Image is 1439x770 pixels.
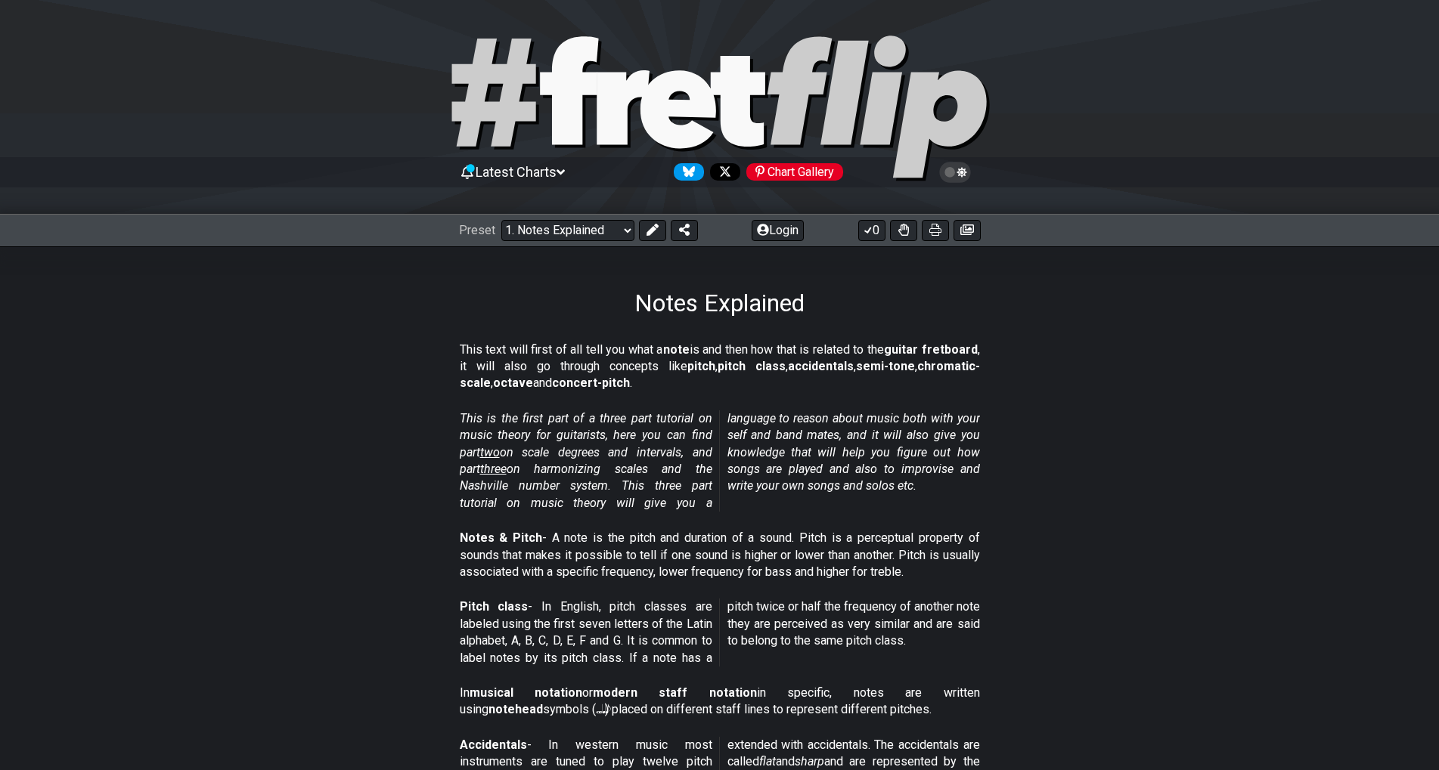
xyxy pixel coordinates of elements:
em: This is the first part of a three part tutorial on music theory for guitarists, here you can find... [460,411,980,510]
strong: Notes & Pitch [460,530,542,545]
strong: pitch class [718,359,786,373]
p: - In English, pitch classes are labeled using the first seven letters of the Latin alphabet, A, B... [460,598,980,666]
p: - A note is the pitch and duration of a sound. Pitch is a perceptual property of sounds that make... [460,530,980,580]
strong: Accidentals [460,738,527,752]
span: Toggle light / dark theme [947,165,964,179]
a: #fretflip at Pinterest [740,163,843,181]
strong: concert-pitch [552,376,630,390]
button: Print [922,220,949,241]
em: sharp [795,754,824,768]
em: flat [759,754,776,768]
p: In or in specific, notes are written using symbols (𝅝 𝅗𝅥 𝅘𝅥 𝅘𝅥𝅮) placed on different staff lines to r... [460,685,980,719]
strong: accidentals [788,359,854,373]
h1: Notes Explained [634,289,805,317]
button: Login [752,220,804,241]
strong: musical notation [470,685,582,700]
div: Chart Gallery [746,163,843,181]
strong: notehead [488,702,543,716]
a: Follow #fretflip at Bluesky [668,163,704,181]
strong: note [663,342,690,357]
strong: modern staff notation [593,685,757,700]
strong: pitch [687,359,715,373]
p: This text will first of all tell you what a is and then how that is related to the , it will also... [460,342,980,392]
button: Create image [954,220,981,241]
span: three [480,462,507,476]
strong: octave [493,376,533,390]
button: 0 [858,220,885,241]
span: two [480,445,500,459]
button: Share Preset [671,220,698,241]
strong: semi-tone [856,359,915,373]
select: Preset [501,220,634,241]
strong: Pitch class [460,599,529,614]
span: Preset [459,223,495,237]
button: Edit Preset [639,220,666,241]
a: Follow #fretflip at X [704,163,740,181]
button: Toggle Dexterity for all fretkits [890,220,917,241]
span: Latest Charts [476,164,557,180]
strong: guitar fretboard [884,342,978,357]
